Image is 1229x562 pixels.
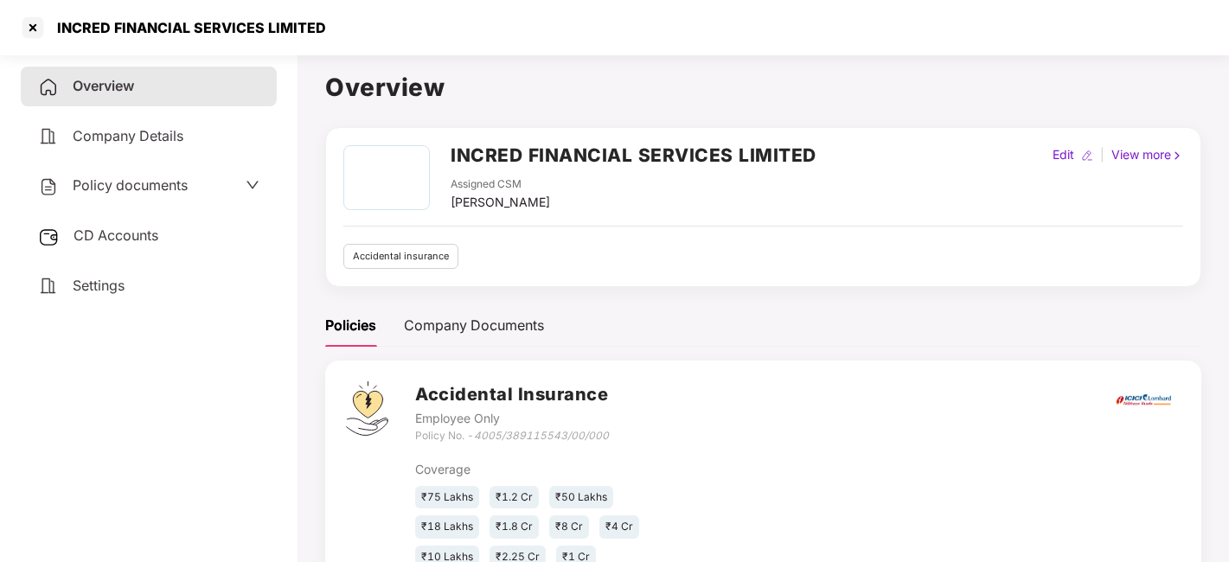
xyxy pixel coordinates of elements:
img: rightIcon [1171,150,1183,162]
div: Policy No. - [415,428,609,444]
div: Policies [325,315,376,336]
div: Employee Only [415,409,609,428]
img: svg+xml;base64,PHN2ZyB4bWxucz0iaHR0cDovL3d3dy53My5vcmcvMjAwMC9zdmciIHdpZHRoPSIyNCIgaGVpZ2h0PSIyNC... [38,276,59,297]
div: | [1097,145,1108,164]
span: Policy documents [73,176,188,194]
img: icici.png [1112,389,1175,411]
div: ₹1.2 Cr [490,486,539,509]
h3: Accidental Insurance [415,381,609,408]
span: CD Accounts [74,227,158,244]
img: editIcon [1081,150,1093,162]
div: Accidental insurance [343,244,458,269]
div: View more [1108,145,1187,164]
div: ₹18 Lakhs [415,515,479,539]
div: Company Documents [404,315,544,336]
h1: Overview [325,68,1201,106]
span: Settings [73,277,125,294]
div: ₹50 Lakhs [549,486,613,509]
div: Coverage [415,460,670,479]
img: svg+xml;base64,PHN2ZyB3aWR0aD0iMjUiIGhlaWdodD0iMjQiIHZpZXdCb3g9IjAgMCAyNSAyNCIgZmlsbD0ibm9uZSIgeG... [38,227,60,247]
img: svg+xml;base64,PHN2ZyB4bWxucz0iaHR0cDovL3d3dy53My5vcmcvMjAwMC9zdmciIHdpZHRoPSIyNCIgaGVpZ2h0PSIyNC... [38,126,59,147]
div: ₹4 Cr [599,515,639,539]
div: ₹8 Cr [549,515,589,539]
img: svg+xml;base64,PHN2ZyB4bWxucz0iaHR0cDovL3d3dy53My5vcmcvMjAwMC9zdmciIHdpZHRoPSIyNCIgaGVpZ2h0PSIyNC... [38,176,59,197]
span: Company Details [73,127,183,144]
i: 4005/389115543/00/000 [474,429,609,442]
img: svg+xml;base64,PHN2ZyB4bWxucz0iaHR0cDovL3d3dy53My5vcmcvMjAwMC9zdmciIHdpZHRoPSIyNCIgaGVpZ2h0PSIyNC... [38,77,59,98]
div: [PERSON_NAME] [451,193,550,212]
div: Assigned CSM [451,176,550,193]
h2: INCRED FINANCIAL SERVICES LIMITED [451,141,816,169]
img: svg+xml;base64,PHN2ZyB4bWxucz0iaHR0cDovL3d3dy53My5vcmcvMjAwMC9zdmciIHdpZHRoPSI0OS4zMjEiIGhlaWdodD... [346,381,388,436]
div: ₹75 Lakhs [415,486,479,509]
div: ₹1.8 Cr [490,515,539,539]
span: Overview [73,77,134,94]
span: down [246,178,259,192]
div: INCRED FINANCIAL SERVICES LIMITED [47,19,326,36]
div: Edit [1049,145,1078,164]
